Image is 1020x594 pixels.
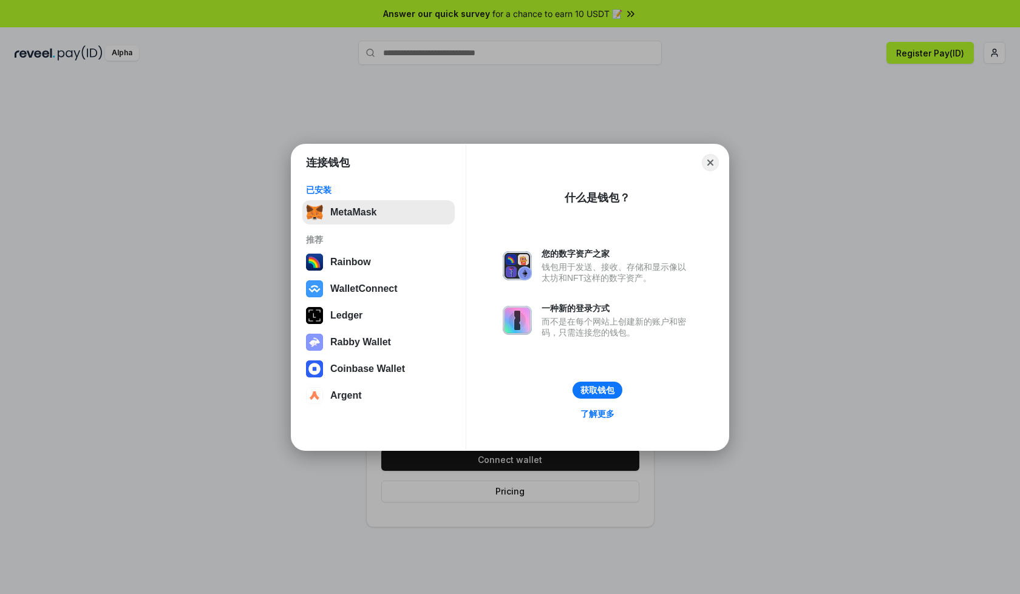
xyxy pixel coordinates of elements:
[302,383,455,408] button: Argent
[302,200,455,224] button: MetaMask
[503,251,532,280] img: svg+xml,%3Csvg%20xmlns%3D%22http%3A%2F%2Fwww.w3.org%2F2000%2Fsvg%22%20fill%3D%22none%22%20viewBox...
[565,191,630,205] div: 什么是钱包？
[580,408,614,419] div: 了解更多
[302,330,455,354] button: Rabby Wallet
[306,204,323,221] img: svg+xml,%3Csvg%20fill%3D%22none%22%20height%3D%2233%22%20viewBox%3D%220%200%2035%2033%22%20width%...
[306,155,350,170] h1: 连接钱包
[330,257,371,268] div: Rainbow
[542,248,692,259] div: 您的数字资产之家
[542,303,692,314] div: 一种新的登录方式
[306,234,451,245] div: 推荐
[580,385,614,396] div: 获取钱包
[302,357,455,381] button: Coinbase Wallet
[330,337,391,348] div: Rabby Wallet
[306,387,323,404] img: svg+xml,%3Csvg%20width%3D%2228%22%20height%3D%2228%22%20viewBox%3D%220%200%2028%2028%22%20fill%3D...
[330,283,398,294] div: WalletConnect
[330,363,405,374] div: Coinbase Wallet
[330,310,362,321] div: Ledger
[302,250,455,274] button: Rainbow
[503,306,532,335] img: svg+xml,%3Csvg%20xmlns%3D%22http%3A%2F%2Fwww.w3.org%2F2000%2Fsvg%22%20fill%3D%22none%22%20viewBox...
[330,207,376,218] div: MetaMask
[702,154,719,171] button: Close
[542,316,692,338] div: 而不是在每个网站上创建新的账户和密码，只需连接您的钱包。
[306,280,323,297] img: svg+xml,%3Csvg%20width%3D%2228%22%20height%3D%2228%22%20viewBox%3D%220%200%2028%2028%22%20fill%3D...
[306,307,323,324] img: svg+xml,%3Csvg%20xmlns%3D%22http%3A%2F%2Fwww.w3.org%2F2000%2Fsvg%22%20width%3D%2228%22%20height%3...
[302,303,455,328] button: Ledger
[306,334,323,351] img: svg+xml,%3Csvg%20xmlns%3D%22http%3A%2F%2Fwww.w3.org%2F2000%2Fsvg%22%20fill%3D%22none%22%20viewBox...
[306,360,323,377] img: svg+xml,%3Csvg%20width%3D%2228%22%20height%3D%2228%22%20viewBox%3D%220%200%2028%2028%22%20fill%3D...
[542,262,692,283] div: 钱包用于发送、接收、存储和显示像以太坊和NFT这样的数字资产。
[306,254,323,271] img: svg+xml,%3Csvg%20width%3D%22120%22%20height%3D%22120%22%20viewBox%3D%220%200%20120%20120%22%20fil...
[573,382,622,399] button: 获取钱包
[306,184,451,195] div: 已安装
[330,390,362,401] div: Argent
[573,406,622,422] a: 了解更多
[302,277,455,301] button: WalletConnect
